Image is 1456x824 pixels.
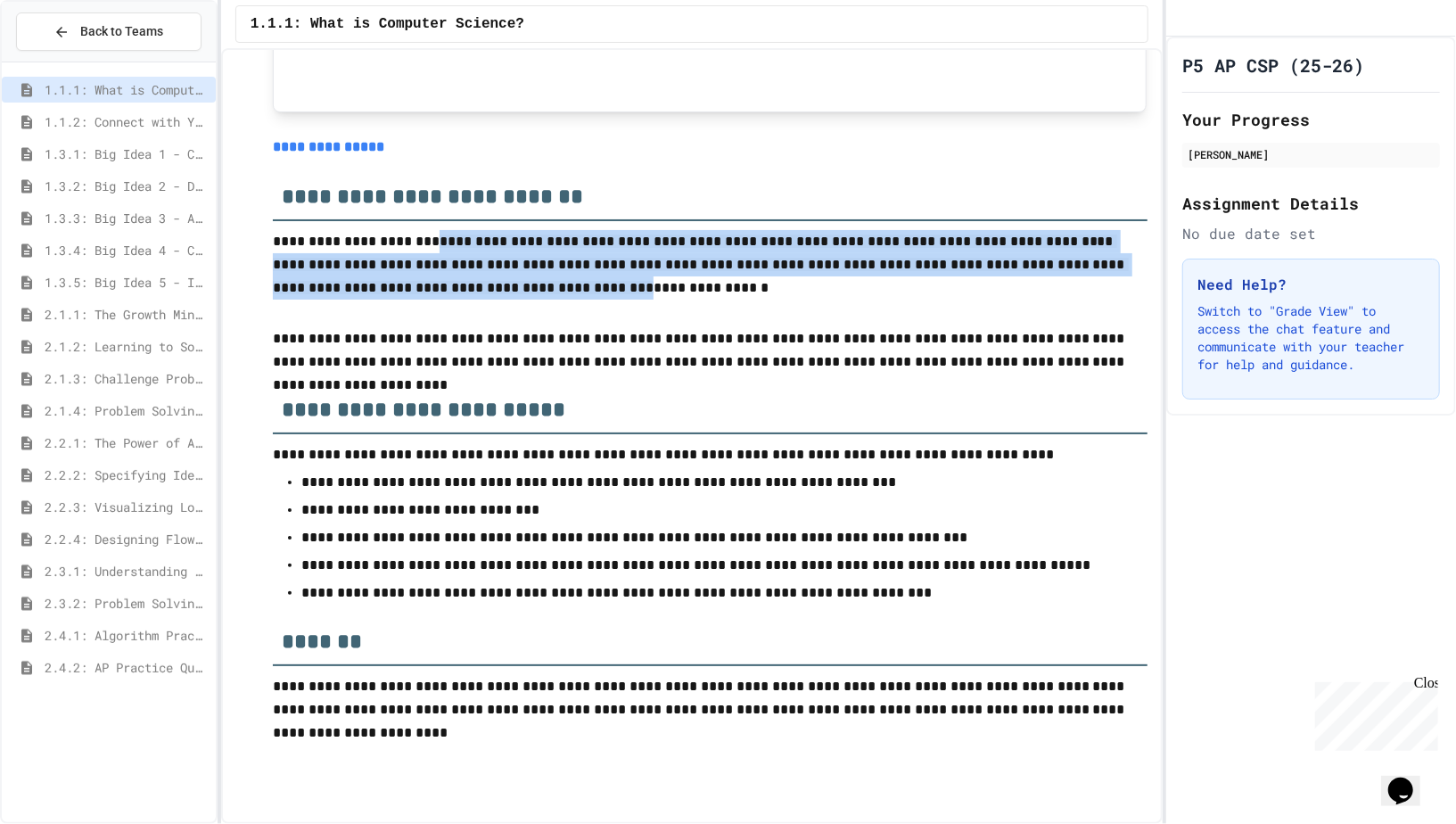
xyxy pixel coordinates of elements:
span: 1.1.1: What is Computer Science? [251,13,524,35]
span: 1.1.1: What is Computer Science? [45,80,209,99]
h2: Your Progress [1182,107,1440,132]
span: 2.3.2: Problem Solving Reflection [45,594,209,613]
iframe: chat widget [1381,753,1438,806]
iframe: chat widget [1308,675,1438,751]
span: 2.2.1: The Power of Algorithms [45,433,209,452]
span: 2.1.3: Challenge Problem - The Bridge [45,369,209,388]
p: Switch to "Grade View" to access the chat feature and communicate with your teacher for help and ... [1197,302,1425,374]
div: No due date set [1182,223,1440,244]
span: 2.2.2: Specifying Ideas with Pseudocode [45,466,209,484]
span: 1.3.1: Big Idea 1 - Creative Development [45,144,209,163]
span: 2.4.2: AP Practice Questions [45,658,209,677]
h3: Need Help? [1197,274,1425,295]
h2: Assignment Details [1182,191,1440,216]
span: 2.1.2: Learning to Solve Hard Problems [45,337,209,356]
div: Chat with us now!Close [7,7,123,113]
div: [PERSON_NAME] [1188,146,1435,162]
span: 1.3.4: Big Idea 4 - Computing Systems and Networks [45,241,209,260]
span: 1.3.5: Big Idea 5 - Impact of Computing [45,273,209,292]
span: 2.2.3: Visualizing Logic with Flowcharts [45,498,209,516]
span: 1.3.2: Big Idea 2 - Data [45,177,209,195]
span: 1.3.3: Big Idea 3 - Algorithms and Programming [45,209,209,227]
button: Back to Teams [16,12,202,51]
span: 2.1.1: The Growth Mindset [45,305,209,324]
span: 2.2.4: Designing Flowcharts [45,530,209,548]
span: Back to Teams [80,22,163,41]
span: 1.1.2: Connect with Your World [45,112,209,131]
span: 2.3.1: Understanding Games with Flowcharts [45,562,209,581]
span: 2.1.4: Problem Solving Practice [45,401,209,420]
span: 2.4.1: Algorithm Practice Exercises [45,626,209,645]
h1: P5 AP CSP (25-26) [1182,53,1364,78]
